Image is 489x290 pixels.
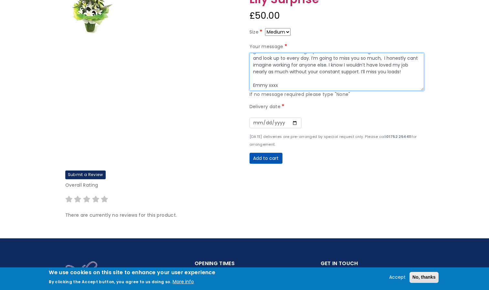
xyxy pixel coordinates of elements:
[250,103,286,111] label: Delivery date
[65,261,98,283] img: Home
[321,259,421,272] h2: Get in touch
[49,269,215,276] h2: We use cookies on this site to enhance your user experience
[386,134,411,139] strong: 01752 254411
[250,91,424,98] div: If no message required please type "None"
[65,181,424,189] p: Overall Rating
[250,8,424,24] div: £50.00
[250,153,282,164] button: Add to cart
[65,171,106,179] label: Submit a Review
[250,28,264,36] label: Size
[250,134,417,147] small: [DATE] deliveries are pre-arranged by special request only. Please call for arrangement.
[49,279,171,285] p: By clicking the Accept button, you agree to us doing so.
[250,43,289,51] label: Your message
[409,272,439,283] button: No, thanks
[387,274,408,281] button: Accept
[195,259,295,272] h2: Opening Times
[65,212,424,219] p: There are currently no reviews for this product.
[173,278,194,286] button: More info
